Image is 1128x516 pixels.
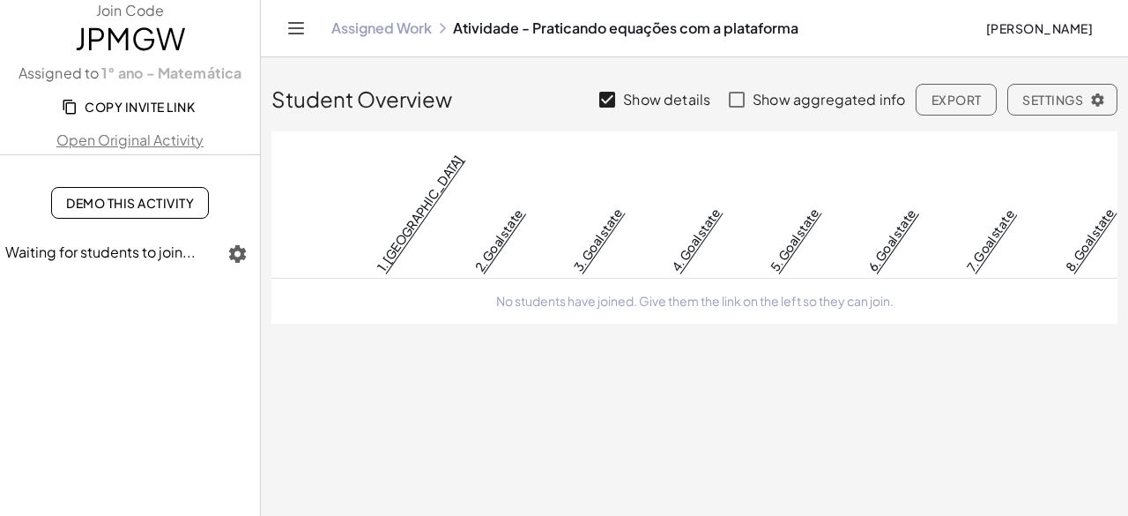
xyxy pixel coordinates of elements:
[569,204,625,273] a: 3. Goal state
[471,205,526,273] a: 2. Goal state
[753,79,905,121] label: Show aggregated info
[963,206,1018,273] a: 7. Goal state
[331,19,432,37] a: Assigned Work
[1061,204,1117,273] a: 8. Goal state
[66,195,194,211] span: Demo This Activity
[99,64,241,84] a: 1° ano - Matemática
[931,92,981,108] span: Export
[282,14,310,42] button: Toggle navigation
[985,20,1093,36] span: [PERSON_NAME]
[51,91,209,123] button: Copy Invite Link
[373,152,465,274] a: 1. [GEOGRAPHIC_DATA]
[767,204,822,273] a: 5. Goal state
[623,79,710,121] label: Show details
[916,84,996,116] button: Export
[271,57,1117,121] div: Student Overview
[865,205,919,273] a: 6. Goal state
[668,204,724,273] a: 4. Goal state
[271,278,1117,324] td: No students have joined. Give them the link on the left so they can join.
[65,99,195,115] span: Copy Invite Link
[19,64,242,84] label: Assigned to
[971,12,1107,44] button: [PERSON_NAME]
[5,243,196,261] span: Waiting for students to join...
[1007,84,1117,116] button: Settings
[51,187,209,219] a: Demo This Activity
[1022,92,1102,108] span: Settings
